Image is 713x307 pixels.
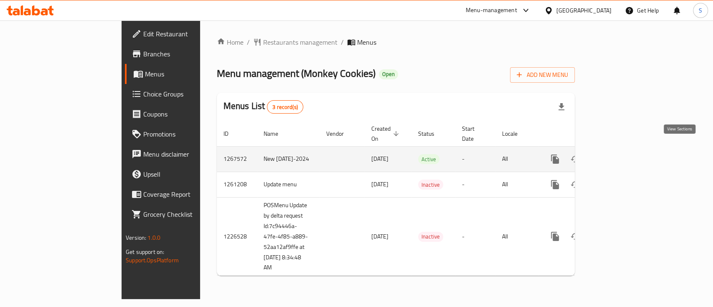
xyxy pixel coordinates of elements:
[143,29,234,39] span: Edit Restaurant
[264,129,289,139] span: Name
[125,184,241,204] a: Coverage Report
[418,129,445,139] span: Status
[455,146,495,172] td: -
[551,97,571,117] div: Export file
[143,49,234,59] span: Branches
[371,153,388,164] span: [DATE]
[143,149,234,159] span: Menu disclaimer
[126,255,179,266] a: Support.OpsPlatform
[371,231,388,242] span: [DATE]
[217,121,632,276] table: enhanced table
[545,175,565,195] button: more
[466,5,517,15] div: Menu-management
[357,37,376,47] span: Menus
[125,24,241,44] a: Edit Restaurant
[143,169,234,179] span: Upsell
[510,67,575,83] button: Add New Menu
[699,6,702,15] span: S
[125,204,241,224] a: Grocery Checklist
[253,37,337,47] a: Restaurants management
[257,197,320,276] td: POSMenu Update by delta request Id:7c94446a-47fe-4f85-a889-52aa12af9ffe at [DATE] 8:34:48 AM
[495,172,538,197] td: All
[565,226,585,246] button: Change Status
[217,64,376,83] span: Menu management ( Monkey Cookies )
[125,164,241,184] a: Upsell
[217,37,575,47] nav: breadcrumb
[455,172,495,197] td: -
[125,104,241,124] a: Coupons
[517,70,568,80] span: Add New Menu
[495,197,538,276] td: All
[565,149,585,169] button: Change Status
[418,180,443,190] span: Inactive
[538,121,632,147] th: Actions
[143,109,234,119] span: Coupons
[371,179,388,190] span: [DATE]
[418,232,443,241] span: Inactive
[462,124,485,144] span: Start Date
[223,100,303,114] h2: Menus List
[143,89,234,99] span: Choice Groups
[371,124,401,144] span: Created On
[125,64,241,84] a: Menus
[418,155,439,164] span: Active
[145,69,234,79] span: Menus
[125,84,241,104] a: Choice Groups
[257,172,320,197] td: Update menu
[143,209,234,219] span: Grocery Checklist
[556,6,612,15] div: [GEOGRAPHIC_DATA]
[495,146,538,172] td: All
[341,37,344,47] li: /
[263,37,337,47] span: Restaurants management
[125,44,241,64] a: Branches
[379,69,398,79] div: Open
[147,232,160,243] span: 1.0.0
[545,149,565,169] button: more
[545,226,565,246] button: more
[267,100,303,114] div: Total records count
[455,197,495,276] td: -
[125,124,241,144] a: Promotions
[126,232,146,243] span: Version:
[126,246,164,257] span: Get support on:
[267,103,303,111] span: 3 record(s)
[125,144,241,164] a: Menu disclaimer
[143,189,234,199] span: Coverage Report
[143,129,234,139] span: Promotions
[326,129,355,139] span: Vendor
[247,37,250,47] li: /
[418,232,443,242] div: Inactive
[379,71,398,78] span: Open
[223,129,239,139] span: ID
[257,146,320,172] td: New [DATE]-2024
[502,129,528,139] span: Locale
